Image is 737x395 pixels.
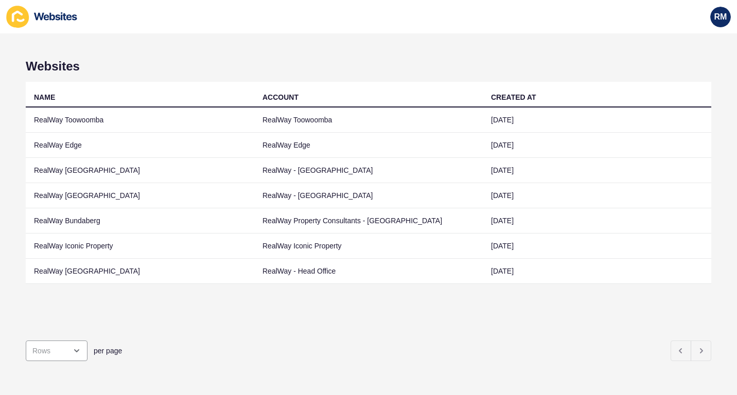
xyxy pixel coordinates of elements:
td: [DATE] [483,107,711,133]
td: RealWay - [GEOGRAPHIC_DATA] [254,158,483,183]
td: RealWay Bundaberg [26,208,254,234]
h1: Websites [26,59,711,74]
td: RealWay Edge [26,133,254,158]
td: RealWay Edge [254,133,483,158]
td: RealWay - Head Office [254,259,483,284]
td: RealWay Toowoomba [26,107,254,133]
div: open menu [26,340,87,361]
td: [DATE] [483,208,711,234]
td: RealWay Property Consultants - [GEOGRAPHIC_DATA] [254,208,483,234]
td: RealWay - [GEOGRAPHIC_DATA] [254,183,483,208]
td: [DATE] [483,158,711,183]
td: RealWay [GEOGRAPHIC_DATA] [26,183,254,208]
div: CREATED AT [491,92,536,102]
td: [DATE] [483,234,711,259]
td: [DATE] [483,133,711,158]
span: RM [714,12,727,22]
td: RealWay [GEOGRAPHIC_DATA] [26,259,254,284]
td: RealWay Iconic Property [254,234,483,259]
span: per page [94,346,122,356]
td: RealWay Toowoomba [254,107,483,133]
td: [DATE] [483,259,711,284]
td: RealWay [GEOGRAPHIC_DATA] [26,158,254,183]
div: ACCOUNT [262,92,299,102]
div: NAME [34,92,55,102]
td: [DATE] [483,183,711,208]
td: RealWay Iconic Property [26,234,254,259]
